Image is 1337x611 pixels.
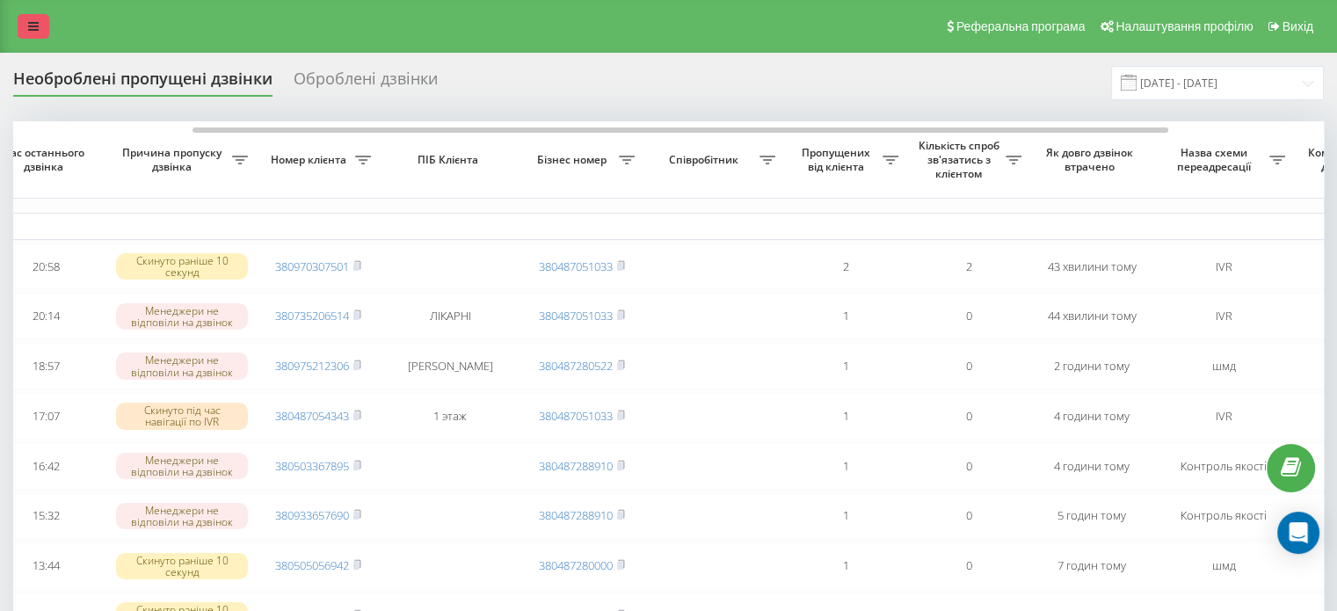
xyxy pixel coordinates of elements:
td: 4 години тому [1030,443,1153,490]
div: Open Intercom Messenger [1277,512,1319,554]
div: Оброблені дзвінки [294,69,438,97]
td: 0 [907,542,1030,589]
td: 0 [907,293,1030,339]
td: 44 хвилини тому [1030,293,1153,339]
a: 380487051033 [539,308,613,324]
span: Співробітник [652,153,759,167]
span: Бізнес номер [529,153,619,167]
a: 380487288910 [539,458,613,474]
td: 1 [784,343,907,389]
a: 380487280522 [539,358,613,374]
td: 7 годин тому [1030,542,1153,589]
span: Кількість спроб зв'язатись з клієнтом [916,139,1006,180]
td: IVR [1153,293,1294,339]
td: 1 [784,293,907,339]
td: шмд [1153,343,1294,389]
td: 4 години тому [1030,393,1153,440]
a: 380503367895 [275,458,349,474]
td: 5 годин тому [1030,493,1153,540]
td: IVR [1153,244,1294,290]
td: 2 години тому [1030,343,1153,389]
span: ПІБ Клієнта [395,153,505,167]
td: 0 [907,443,1030,490]
a: 380487051033 [539,258,613,274]
td: 0 [907,343,1030,389]
div: Скинуто під час навігації по IVR [116,403,248,429]
td: 1 [784,393,907,440]
a: 380487054343 [275,408,349,424]
div: Менеджери не відповіли на дзвінок [116,503,248,529]
a: 380487288910 [539,507,613,523]
td: Контроль якості [1153,443,1294,490]
td: 1 этаж [380,393,520,440]
div: Менеджери не відповіли на дзвінок [116,353,248,379]
span: Назва схеми переадресації [1162,146,1269,173]
td: 2 [907,244,1030,290]
a: 380975212306 [275,358,349,374]
td: [PERSON_NAME] [380,343,520,389]
td: IVR [1153,393,1294,440]
td: 1 [784,443,907,490]
td: шмд [1153,542,1294,589]
td: Контроль якості [1153,493,1294,540]
div: Менеджери не відповіли на дзвінок [116,303,248,330]
span: Як довго дзвінок втрачено [1044,146,1139,173]
a: 380487280000 [539,557,613,573]
td: ЛІКАРНІ [380,293,520,339]
a: 380970307501 [275,258,349,274]
div: Менеджери не відповіли на дзвінок [116,453,248,479]
span: Причина пропуску дзвінка [116,146,232,173]
div: Скинуто раніше 10 секунд [116,553,248,579]
a: 380487051033 [539,408,613,424]
td: 1 [784,493,907,540]
td: 0 [907,393,1030,440]
div: Необроблені пропущені дзвінки [13,69,272,97]
a: 380505056942 [275,557,349,573]
span: Реферальна програма [956,19,1086,33]
span: Номер клієнта [265,153,355,167]
td: 2 [784,244,907,290]
a: 380735206514 [275,308,349,324]
span: Пропущених від клієнта [793,146,883,173]
td: 1 [784,542,907,589]
td: 0 [907,493,1030,540]
a: 380933657690 [275,507,349,523]
td: 43 хвилини тому [1030,244,1153,290]
span: Налаштування профілю [1115,19,1253,33]
div: Скинуто раніше 10 секунд [116,253,248,280]
span: Вихід [1283,19,1313,33]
